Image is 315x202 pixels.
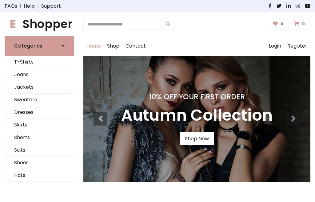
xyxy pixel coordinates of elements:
span: E [5,16,21,32]
span: | [17,2,24,10]
a: 0 [269,18,289,30]
a: Login [266,36,284,56]
a: Help [24,2,35,10]
h3: Autumn Collection [121,106,273,125]
a: 0 [290,18,310,30]
span: 0 [279,21,285,27]
a: Shorts [5,131,74,144]
a: Shop Now [180,132,214,145]
a: Shoes [5,157,74,169]
a: EShopper [5,17,74,31]
a: Register [284,36,310,56]
h1: Shopper [5,17,74,31]
a: FAQs [5,2,17,10]
span: 0 [301,21,306,27]
a: Home [83,36,104,56]
a: Jeans [5,68,74,81]
h4: 10% Off Your First Order [121,92,273,101]
a: Contact [122,36,149,56]
span: | [35,2,41,10]
h6: Categories [14,43,42,49]
a: Suits [5,144,74,157]
a: Hats [5,169,74,182]
a: Support [41,2,61,10]
a: Shop [104,36,122,56]
a: Categories [5,36,74,56]
a: Dresses [5,106,74,119]
a: T-Shirts [5,56,74,68]
a: Skirts [5,119,74,131]
a: Jackets [5,81,74,94]
a: Sweaters [5,94,74,106]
